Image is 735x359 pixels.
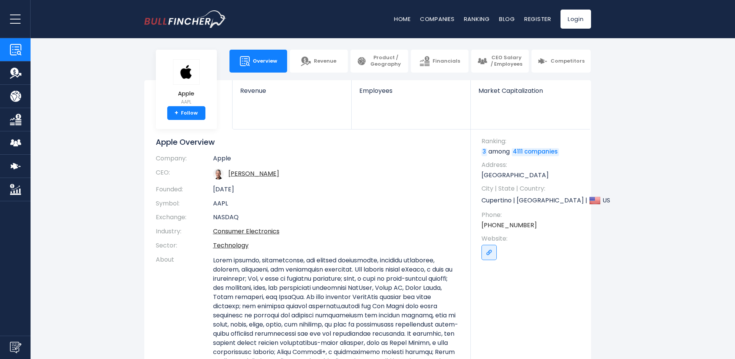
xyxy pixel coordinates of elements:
[481,171,583,179] p: [GEOGRAPHIC_DATA]
[481,245,497,260] a: Go to link
[433,58,460,65] span: Financials
[481,184,583,193] span: City | State | Country:
[481,148,487,156] a: 3
[156,210,213,225] th: Exchange:
[144,10,226,28] img: bullfincher logo
[213,210,459,225] td: NASDAQ
[156,225,213,239] th: Industry:
[551,58,585,65] span: Competitors
[156,137,459,147] h1: Apple Overview
[213,227,279,236] a: Consumer Electronics
[481,211,583,219] span: Phone:
[481,161,583,169] span: Address:
[156,166,213,183] th: CEO:
[228,169,279,178] a: ceo
[394,15,411,23] a: Home
[213,241,249,250] a: Technology
[464,15,490,23] a: Ranking
[156,197,213,211] th: Symbol:
[314,58,336,65] span: Revenue
[156,239,213,253] th: Sector:
[478,87,582,94] span: Market Capitalization
[213,155,459,166] td: Apple
[351,50,408,73] a: Product / Geography
[173,91,200,97] span: Apple
[490,55,523,68] span: CEO Salary / Employees
[253,58,277,65] span: Overview
[156,155,213,166] th: Company:
[173,59,200,107] a: Apple AAPL
[471,50,529,73] a: CEO Salary / Employees
[481,195,583,206] p: Cupertino | [GEOGRAPHIC_DATA] | US
[156,183,213,197] th: Founded:
[411,50,468,73] a: Financials
[174,110,178,116] strong: +
[359,87,463,94] span: Employees
[213,183,459,197] td: [DATE]
[352,80,470,107] a: Employees
[370,55,402,68] span: Product / Geography
[499,15,515,23] a: Blog
[481,147,583,156] p: among
[213,169,224,179] img: tim-cook.jpg
[512,148,559,156] a: 4111 companies
[471,80,590,107] a: Market Capitalization
[144,10,226,28] a: Go to homepage
[167,106,205,120] a: +Follow
[524,15,551,23] a: Register
[213,197,459,211] td: AAPL
[233,80,351,107] a: Revenue
[290,50,347,73] a: Revenue
[420,15,455,23] a: Companies
[173,99,200,105] small: AAPL
[481,221,537,230] a: [PHONE_NUMBER]
[240,87,344,94] span: Revenue
[229,50,287,73] a: Overview
[531,50,591,73] a: Competitors
[481,137,583,146] span: Ranking:
[561,10,591,29] a: Login
[481,234,583,243] span: Website:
